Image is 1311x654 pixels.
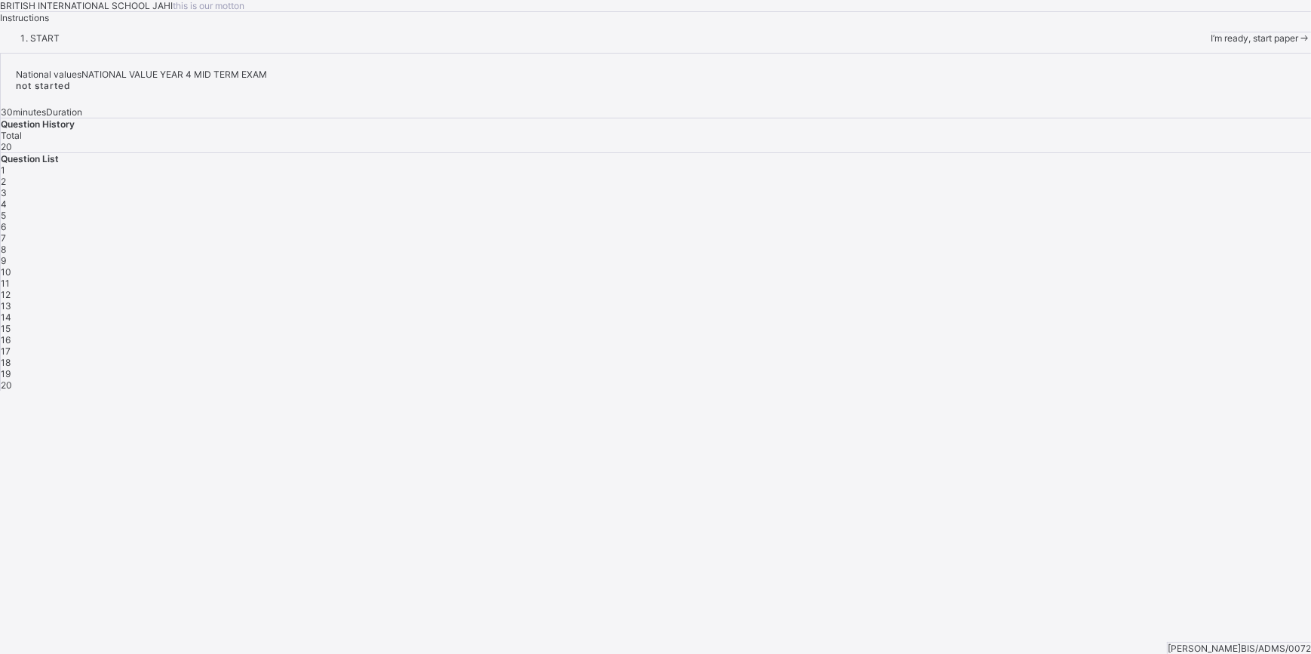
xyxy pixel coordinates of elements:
span: 14 [1,312,11,323]
span: 16 [1,334,11,345]
span: 11 [1,278,10,289]
span: 7 [1,232,6,244]
span: Total [1,130,22,141]
span: Duration [46,106,82,118]
span: 15 [1,323,11,334]
span: National values [16,69,81,80]
span: 12 [1,289,11,300]
span: Question List [1,153,59,164]
span: START [30,32,60,44]
span: 4 [1,198,7,210]
span: 9 [1,255,6,266]
span: I’m ready, start paper [1211,32,1298,44]
span: Question History [1,118,75,130]
span: NATIONAL VALUE YEAR 4 MID TERM EXAM [81,69,267,80]
span: 5 [1,210,6,221]
span: 3 [1,187,7,198]
span: 19 [1,368,11,379]
span: [PERSON_NAME] [1168,643,1241,654]
span: 17 [1,345,11,357]
span: 1 [1,164,5,176]
span: not started [16,80,71,91]
span: 8 [1,244,6,255]
span: 20 [1,141,12,152]
span: 10 [1,266,11,278]
span: 2 [1,176,6,187]
span: 18 [1,357,11,368]
span: 13 [1,300,11,312]
span: 20 [1,379,12,391]
span: BIS/ADMS/0072 [1241,643,1311,654]
span: 6 [1,221,6,232]
span: 30 minutes [1,106,46,118]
